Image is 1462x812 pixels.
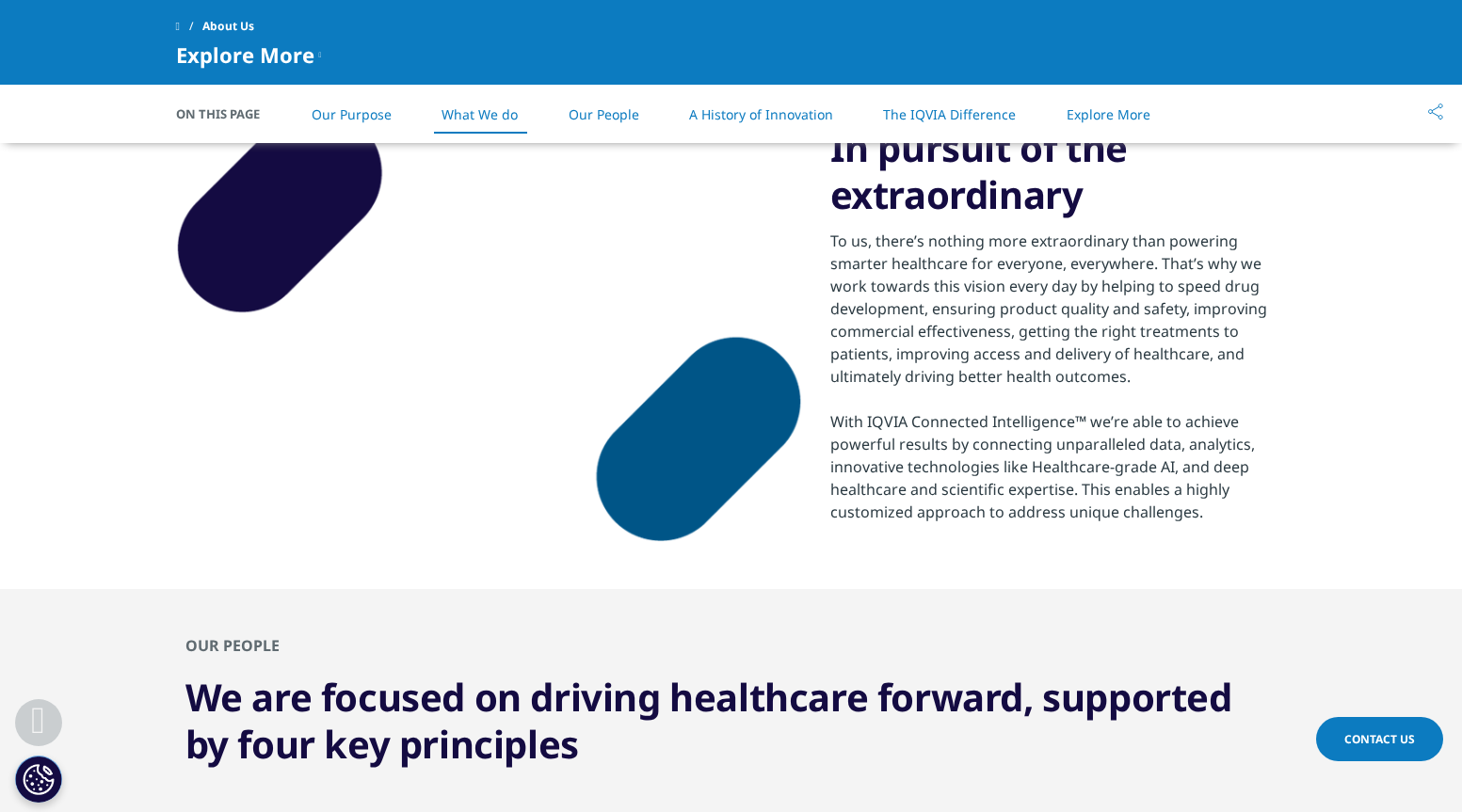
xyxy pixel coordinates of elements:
[883,105,1016,123] a: The IQVIA Difference
[1316,717,1443,761] a: Contact Us
[202,9,254,43] span: About Us
[830,124,1287,218] h3: In pursuit of the extraordinary
[312,105,392,123] a: Our Purpose
[176,104,280,123] span: On This Page
[1067,105,1150,123] a: Explore More
[15,756,62,803] button: Impostazioni cookie
[830,230,1287,388] div: To us, there’s nothing more extraordinary than powering smarter healthcare for everyone, everywhe...
[185,674,1277,768] h3: We are focused on driving healthcare forward, supported by four key principles
[689,105,833,123] a: A History of Innovation
[442,105,518,123] a: What We do
[830,410,1287,523] div: With IQVIA Connected Intelligence™ we’re able to achieve powerful results by connecting unparalle...
[185,636,1277,655] h2: OUR PEOPLE
[1344,731,1415,747] span: Contact Us
[569,105,639,123] a: Our People
[176,43,314,66] span: Explore More
[176,106,802,543] img: shape-1.png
